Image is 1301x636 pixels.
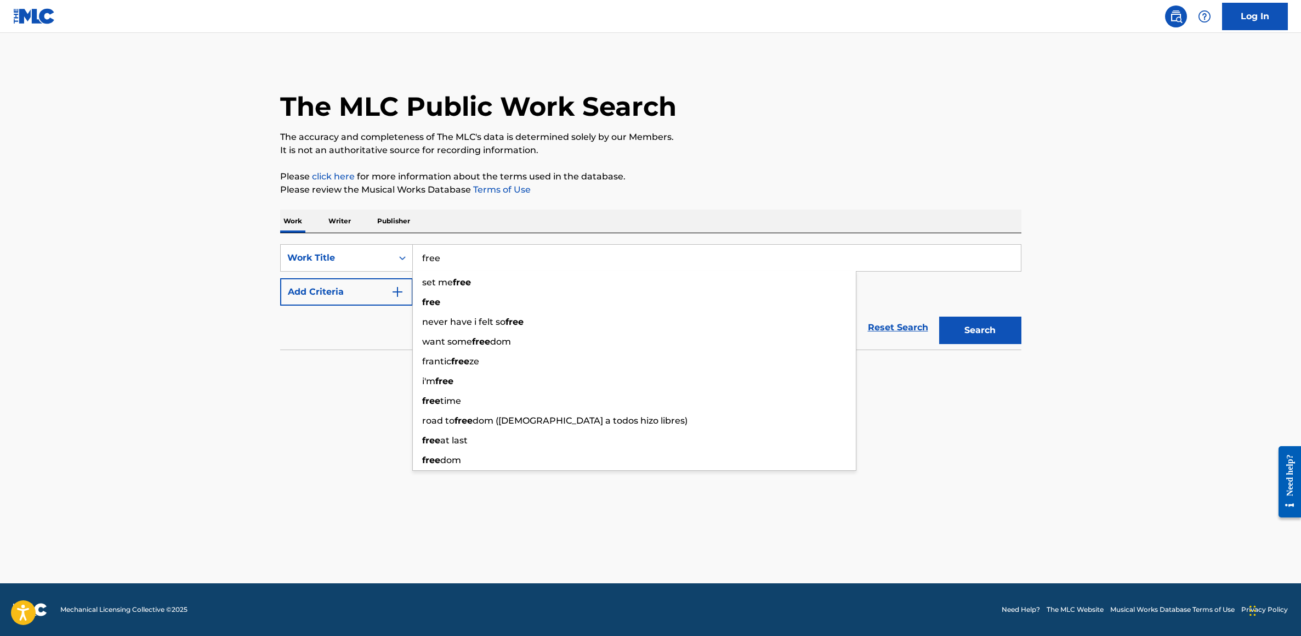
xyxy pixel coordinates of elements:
a: Reset Search [862,316,934,340]
span: frantic [422,356,451,367]
a: Terms of Use [471,184,531,195]
a: click here [312,171,355,182]
iframe: Resource Center [1270,438,1301,526]
img: help [1198,10,1211,23]
form: Search Form [280,244,1021,350]
div: Drag [1249,594,1256,627]
button: Search [939,317,1021,344]
div: Work Title [287,251,386,264]
img: MLC Logo [13,8,55,24]
a: Log In [1222,3,1288,30]
span: dom [490,336,511,347]
span: want some [422,336,472,347]
span: dom [440,455,461,465]
strong: free [435,376,453,386]
span: at last [440,435,468,446]
span: dom ([DEMOGRAPHIC_DATA] a todos hizo libres) [473,415,688,426]
span: set me [422,277,453,288]
iframe: Chat Widget [1246,583,1301,636]
strong: free [422,455,440,465]
button: Add Criteria [280,278,413,306]
strong: free [455,415,473,426]
a: The MLC Website [1047,605,1104,615]
span: road to [422,415,455,426]
span: i'm [422,376,435,386]
p: Publisher [374,210,413,233]
strong: free [472,336,490,347]
span: time [440,396,461,406]
strong: free [422,396,440,406]
a: Musical Works Database Terms of Use [1110,605,1235,615]
img: search [1169,10,1183,23]
strong: free [422,435,440,446]
p: Please review the Musical Works Database [280,183,1021,196]
div: Help [1194,5,1215,27]
span: Mechanical Licensing Collective © 2025 [60,605,188,615]
a: Privacy Policy [1241,605,1288,615]
img: logo [13,603,47,616]
strong: free [451,356,469,367]
h1: The MLC Public Work Search [280,90,677,123]
p: Writer [325,210,354,233]
p: It is not an authoritative source for recording information. [280,144,1021,157]
img: 9d2ae6d4665cec9f34b9.svg [391,285,404,299]
span: ze [469,356,479,367]
a: Public Search [1165,5,1187,27]
p: The accuracy and completeness of The MLC's data is determined solely by our Members. [280,131,1021,144]
strong: free [422,297,440,307]
span: never have i felt so [422,317,505,327]
strong: free [505,317,524,327]
a: Need Help? [1002,605,1040,615]
strong: free [453,277,471,288]
p: Please for more information about the terms used in the database. [280,170,1021,183]
p: Work [280,210,305,233]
